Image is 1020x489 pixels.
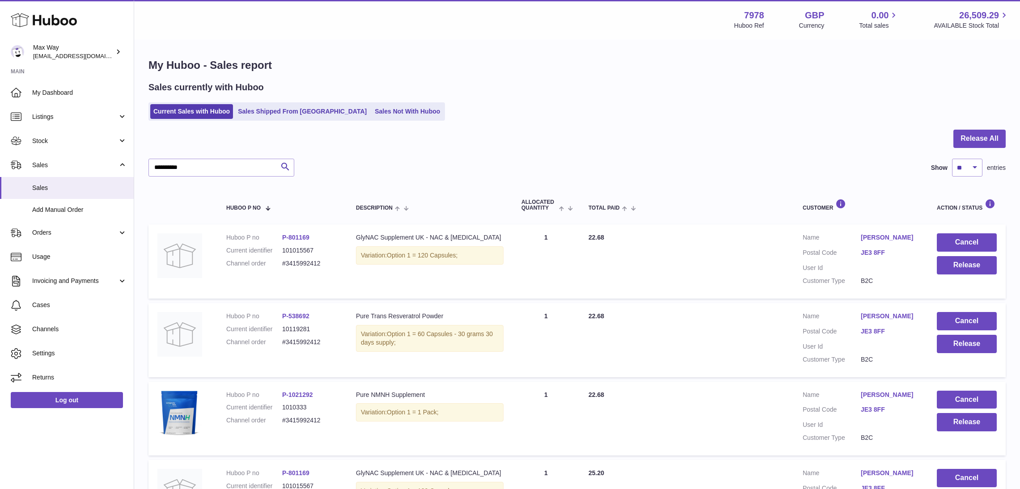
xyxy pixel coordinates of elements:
[148,58,1006,72] h1: My Huboo - Sales report
[32,184,127,192] span: Sales
[521,199,557,211] span: ALLOCATED Quantity
[150,104,233,119] a: Current Sales with Huboo
[157,233,202,278] img: no-photo.jpg
[803,391,861,401] dt: Name
[803,264,861,272] dt: User Id
[226,233,282,242] dt: Huboo P no
[861,249,919,257] a: JE3 8FF
[734,21,764,30] div: Huboo Ref
[282,403,338,412] dd: 1010333
[356,469,504,477] div: GlyNAC Supplement UK - NAC & [MEDICAL_DATA]
[987,164,1006,172] span: entries
[226,205,261,211] span: Huboo P no
[937,413,997,431] button: Release
[959,9,999,21] span: 26,509.29
[803,312,861,323] dt: Name
[226,469,282,477] dt: Huboo P no
[803,327,861,338] dt: Postal Code
[282,312,309,320] a: P-538692
[937,391,997,409] button: Cancel
[33,43,114,60] div: Max Way
[32,325,127,333] span: Channels
[931,164,948,172] label: Show
[937,199,997,211] div: Action / Status
[282,469,309,476] a: P-801169
[588,312,604,320] span: 22.68
[803,434,861,442] dt: Customer Type
[356,246,504,265] div: Variation:
[861,469,919,477] a: [PERSON_NAME]
[387,409,439,416] span: Option 1 = 1 Pack;
[32,206,127,214] span: Add Manual Order
[588,391,604,398] span: 22.68
[937,233,997,252] button: Cancel
[803,421,861,429] dt: User Id
[226,416,282,425] dt: Channel order
[282,234,309,241] a: P-801169
[859,9,899,30] a: 0.00 Total sales
[356,403,504,422] div: Variation:
[226,338,282,346] dt: Channel order
[282,246,338,255] dd: 101015567
[282,416,338,425] dd: #3415992412
[33,52,131,59] span: [EMAIL_ADDRESS][DOMAIN_NAME]
[32,373,127,382] span: Returns
[282,338,338,346] dd: #3415992412
[226,259,282,268] dt: Channel order
[148,81,264,93] h2: Sales currently with Huboo
[356,325,504,352] div: Variation:
[356,205,393,211] span: Description
[11,45,24,59] img: Max@LongevityBox.co.uk
[282,325,338,333] dd: 10119281
[861,277,919,285] dd: B2C
[803,249,861,259] dt: Postal Code
[953,130,1006,148] button: Release All
[157,312,202,357] img: no-photo.jpg
[861,434,919,442] dd: B2C
[11,392,123,408] a: Log out
[803,277,861,285] dt: Customer Type
[805,9,824,21] strong: GBP
[799,21,825,30] div: Currency
[588,469,604,476] span: 25.20
[512,382,580,456] td: 1
[937,469,997,487] button: Cancel
[356,233,504,242] div: GlyNAC Supplement UK - NAC & [MEDICAL_DATA]
[282,391,313,398] a: P-1021292
[803,469,861,480] dt: Name
[803,199,919,211] div: Customer
[282,259,338,268] dd: #3415992412
[937,312,997,330] button: Cancel
[861,355,919,364] dd: B2C
[937,335,997,353] button: Release
[588,205,620,211] span: Total paid
[32,253,127,261] span: Usage
[226,325,282,333] dt: Current identifier
[803,342,861,351] dt: User Id
[372,104,443,119] a: Sales Not With Huboo
[32,301,127,309] span: Cases
[803,233,861,244] dt: Name
[937,256,997,274] button: Release
[157,391,202,435] img: NMNH_Pack_Front_Nov2024_Web.jpg
[226,246,282,255] dt: Current identifier
[387,252,457,259] span: Option 1 = 120 Capsules;
[803,405,861,416] dt: Postal Code
[588,234,604,241] span: 22.68
[861,391,919,399] a: [PERSON_NAME]
[32,161,118,169] span: Sales
[872,9,889,21] span: 0.00
[861,405,919,414] a: JE3 8FF
[32,228,118,237] span: Orders
[32,89,127,97] span: My Dashboard
[32,349,127,358] span: Settings
[361,330,493,346] span: Option 1 = 60 Capsules - 30 grams 30 days supply;
[512,303,580,377] td: 1
[512,224,580,299] td: 1
[226,403,282,412] dt: Current identifier
[32,137,118,145] span: Stock
[32,113,118,121] span: Listings
[32,277,118,285] span: Invoicing and Payments
[235,104,370,119] a: Sales Shipped From [GEOGRAPHIC_DATA]
[861,312,919,320] a: [PERSON_NAME]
